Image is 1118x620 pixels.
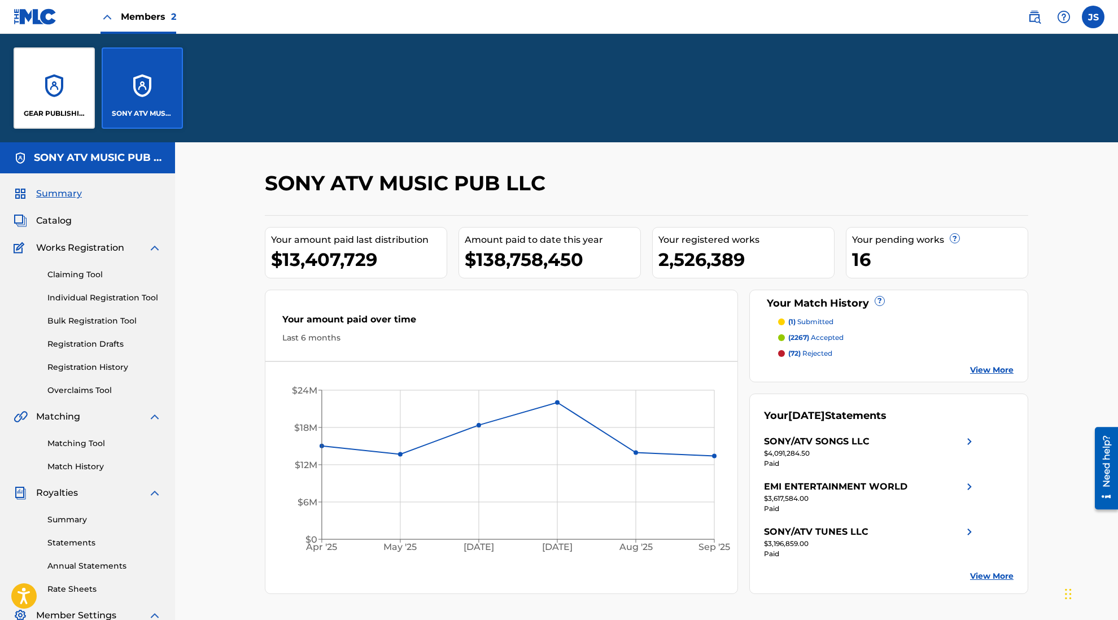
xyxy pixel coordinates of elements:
[271,233,447,247] div: Your amount paid last distribution
[658,233,834,247] div: Your registered works
[101,10,114,24] img: Close
[47,269,161,281] a: Claiming Tool
[1086,423,1118,514] iframe: Resource Center
[699,542,731,553] tspan: Sep '25
[1028,10,1041,24] img: search
[47,514,161,526] a: Summary
[14,214,72,228] a: CatalogCatalog
[47,438,161,449] a: Matching Tool
[282,332,720,344] div: Last 6 months
[764,480,976,514] a: EMI ENTERTAINMENT WORLDright chevron icon$3,617,584.00Paid
[148,486,161,500] img: expand
[764,539,976,549] div: $3,196,859.00
[619,542,653,553] tspan: Aug '25
[36,410,80,423] span: Matching
[112,108,173,119] p: SONY ATV MUSIC PUB LLC
[36,187,82,200] span: Summary
[970,570,1014,582] a: View More
[47,560,161,572] a: Annual Statements
[788,333,844,343] p: accepted
[852,233,1028,247] div: Your pending works
[764,408,886,423] div: Your Statements
[14,47,95,129] a: AccountsGEAR PUBLISHING
[265,171,551,196] h2: SONY ATV MUSIC PUB LLC
[764,435,976,469] a: SONY/ATV SONGS LLCright chevron icon$4,091,284.50Paid
[852,247,1028,272] div: 16
[14,486,27,500] img: Royalties
[148,241,161,255] img: expand
[14,410,28,423] img: Matching
[47,385,161,396] a: Overclaims Tool
[970,364,1014,376] a: View More
[47,461,161,473] a: Match History
[36,214,72,228] span: Catalog
[36,241,124,255] span: Works Registration
[963,435,976,448] img: right chevron icon
[963,525,976,539] img: right chevron icon
[171,11,176,22] span: 2
[47,583,161,595] a: Rate Sheets
[47,537,161,549] a: Statements
[764,504,976,514] div: Paid
[305,534,317,545] tspan: $0
[464,542,494,553] tspan: [DATE]
[14,187,27,200] img: Summary
[1057,10,1071,24] img: help
[34,151,161,164] h5: SONY ATV MUSIC PUB LLC
[764,459,976,469] div: Paid
[1062,566,1118,620] iframe: Chat Widget
[148,410,161,423] img: expand
[764,448,976,459] div: $4,091,284.50
[778,333,1014,343] a: (2267) accepted
[1065,577,1072,611] div: Drag
[788,333,809,342] span: (2267)
[47,315,161,327] a: Bulk Registration Tool
[764,435,870,448] div: SONY/ATV SONGS LLC
[305,542,337,553] tspan: Apr '25
[465,233,640,247] div: Amount paid to date this year
[764,494,976,504] div: $3,617,584.00
[950,234,959,243] span: ?
[14,241,28,255] img: Works Registration
[47,361,161,373] a: Registration History
[1023,6,1046,28] a: Public Search
[788,317,796,326] span: (1)
[121,10,176,23] span: Members
[292,385,317,396] tspan: $24M
[24,108,85,119] p: GEAR PUBLISHING
[271,247,447,272] div: $13,407,729
[298,497,317,508] tspan: $6M
[788,348,832,359] p: rejected
[764,525,868,539] div: SONY/ATV TUNES LLC
[764,525,976,559] a: SONY/ATV TUNES LLCright chevron icon$3,196,859.00Paid
[764,480,907,494] div: EMI ENTERTAINMENT WORLD
[384,542,417,553] tspan: May '25
[47,338,161,350] a: Registration Drafts
[788,349,801,357] span: (72)
[102,47,183,129] a: AccountsSONY ATV MUSIC PUB LLC
[36,486,78,500] span: Royalties
[658,247,834,272] div: 2,526,389
[875,296,884,305] span: ?
[295,460,317,470] tspan: $12M
[14,8,57,25] img: MLC Logo
[542,542,573,553] tspan: [DATE]
[778,348,1014,359] a: (72) rejected
[282,313,720,332] div: Your amount paid over time
[14,151,27,165] img: Accounts
[1053,6,1075,28] div: Help
[788,409,825,422] span: [DATE]
[963,480,976,494] img: right chevron icon
[778,317,1014,327] a: (1) submitted
[764,296,1014,311] div: Your Match History
[1082,6,1104,28] div: User Menu
[14,187,82,200] a: SummarySummary
[764,549,976,559] div: Paid
[294,422,317,433] tspan: $18M
[465,247,640,272] div: $138,758,450
[14,214,27,228] img: Catalog
[47,292,161,304] a: Individual Registration Tool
